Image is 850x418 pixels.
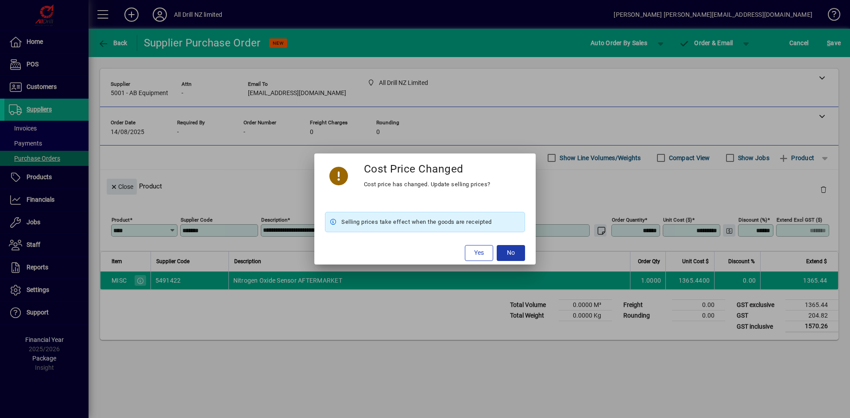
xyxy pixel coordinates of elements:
[364,179,491,190] div: Cost price has changed. Update selling prices?
[497,245,525,261] button: No
[507,248,515,257] span: No
[364,162,464,175] h3: Cost Price Changed
[341,217,492,227] span: Selling prices take effect when the goods are receipted
[474,248,484,257] span: Yes
[465,245,493,261] button: Yes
